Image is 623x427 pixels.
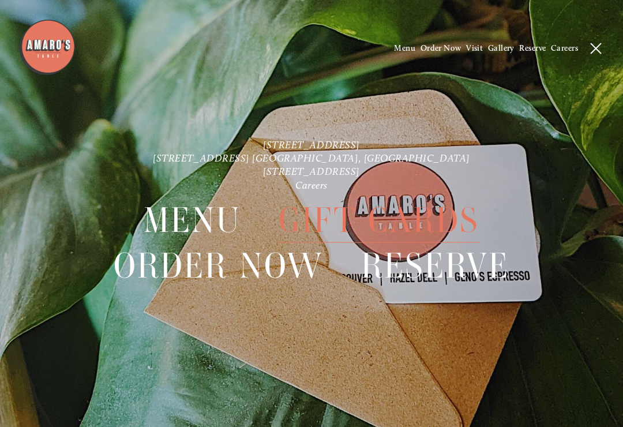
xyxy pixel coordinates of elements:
a: Careers [551,43,578,53]
img: Amaro's Table [18,18,76,76]
a: Menu [394,43,415,53]
a: [STREET_ADDRESS] [263,138,360,150]
span: Gift Cards [279,198,479,243]
a: Order Now [114,244,324,288]
a: Reserve [361,244,509,288]
a: Visit [466,43,483,53]
a: Gift Cards [279,198,479,242]
a: [STREET_ADDRESS] [GEOGRAPHIC_DATA], [GEOGRAPHIC_DATA] [153,152,470,164]
a: Reserve [519,43,546,53]
a: Order Now [421,43,461,53]
a: Menu [144,198,241,242]
a: Careers [295,178,328,190]
a: Gallery [488,43,515,53]
a: [STREET_ADDRESS] [263,165,360,177]
span: Menu [144,198,241,243]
